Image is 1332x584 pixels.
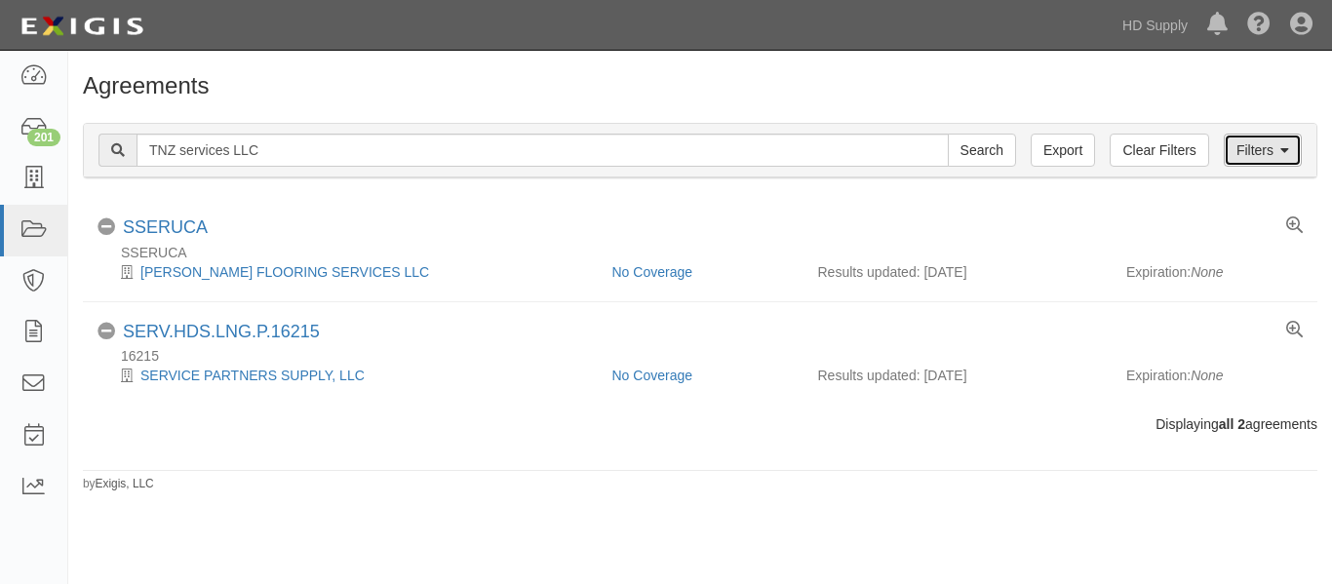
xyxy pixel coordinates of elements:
a: SSERUCA [123,217,208,237]
img: logo-5460c22ac91f19d4615b14bd174203de0afe785f0fc80cf4dbbc73dc1793850b.png [15,9,149,44]
a: Clear Filters [1110,134,1208,167]
small: by [83,476,154,492]
div: Expiration: [1126,262,1303,282]
em: None [1191,368,1223,383]
div: SERVICE PARTNERS SUPPLY, LLC [98,366,598,385]
a: [PERSON_NAME] FLOORING SERVICES LLC [140,264,429,280]
em: None [1191,264,1223,280]
div: SSERUCA [98,243,1317,262]
a: Export [1031,134,1095,167]
a: View results summary [1286,322,1303,339]
i: No Coverage [98,323,115,340]
div: Displaying agreements [68,414,1332,434]
i: Help Center - Complianz [1247,14,1271,37]
div: Results updated: [DATE] [818,366,1098,385]
a: Filters [1224,134,1302,167]
a: Exigis, LLC [96,477,154,490]
div: 201 [27,129,60,146]
h1: Agreements [83,73,1317,98]
b: all 2 [1219,416,1245,432]
a: No Coverage [612,368,693,383]
a: SERVICE PARTNERS SUPPLY, LLC [140,368,365,383]
div: 16215 [98,346,1317,366]
div: Results updated: [DATE] [818,262,1098,282]
a: No Coverage [612,264,693,280]
div: SERV.HDS.LNG.P.16215 [123,322,320,343]
div: Expiration: [1126,366,1303,385]
input: Search [948,134,1016,167]
div: SSERUCA [123,217,208,239]
i: No Coverage [98,218,115,236]
input: Search [137,134,949,167]
a: HD Supply [1113,6,1197,45]
div: CARRANZA FLOORING SERVICES LLC [98,262,598,282]
a: SERV.HDS.LNG.P.16215 [123,322,320,341]
a: View results summary [1286,217,1303,235]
